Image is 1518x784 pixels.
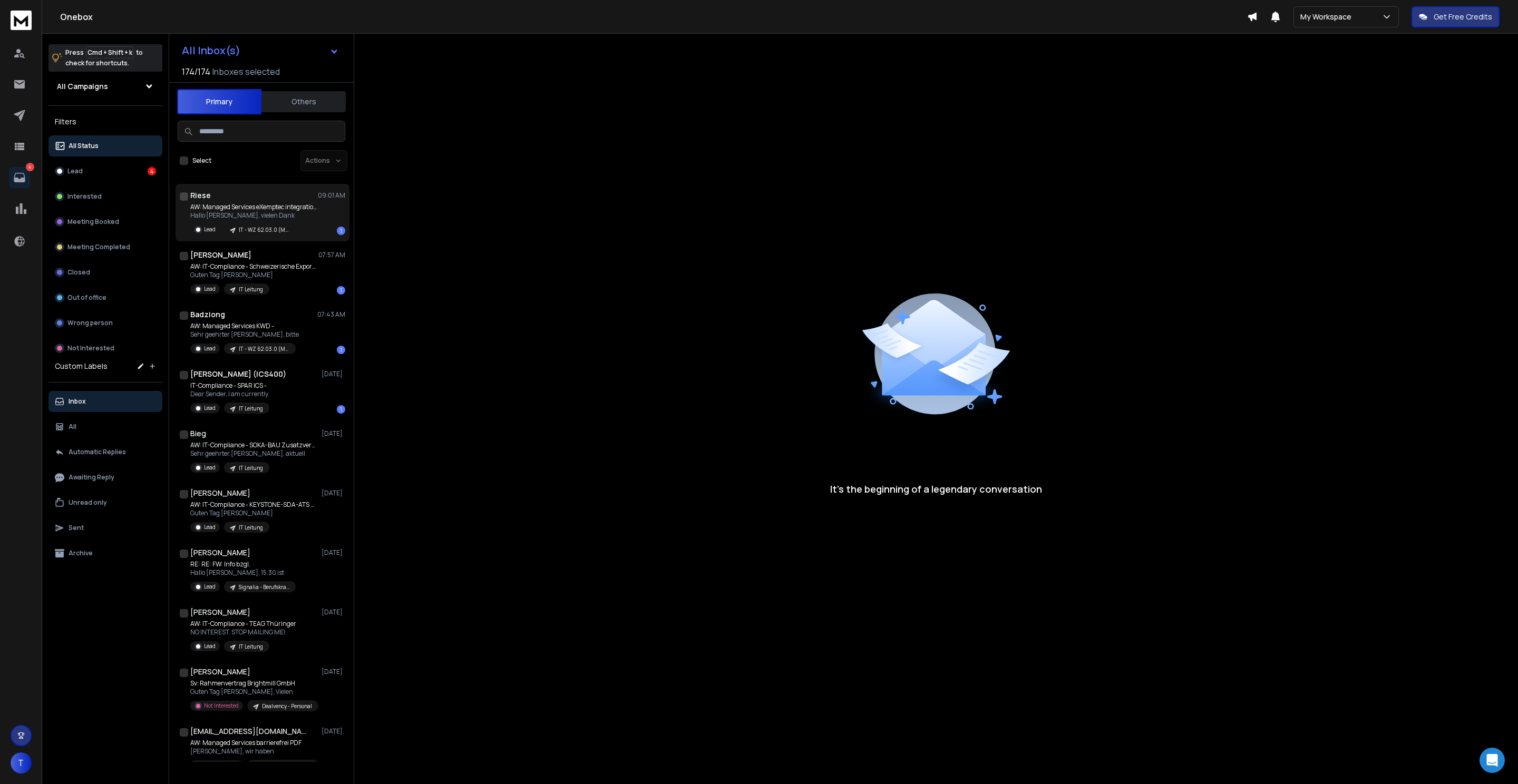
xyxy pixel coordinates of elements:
[190,330,299,339] p: Sehr geehrter [PERSON_NAME], bitte
[48,287,162,308] button: Out of office
[239,405,263,413] p: IT Leitung
[182,65,210,78] span: 174 / 174
[204,702,239,710] p: Not Interested
[48,492,162,513] button: Unread only
[190,667,250,677] h1: [PERSON_NAME]
[48,543,162,564] button: Archive
[190,607,250,618] h1: [PERSON_NAME]
[204,226,216,233] p: Lead
[190,547,250,558] h1: [PERSON_NAME]
[190,309,225,320] h1: Badziong
[322,727,345,736] p: [DATE]
[177,89,261,114] button: Primary
[261,90,346,113] button: Others
[322,370,345,378] p: [DATE]
[1412,6,1500,27] button: Get Free Credits
[337,346,345,354] div: 1
[190,441,317,449] p: AW: IT-Compliance - SOKA-BAU Zusatzversorgungskasse
[86,46,134,58] span: Cmd + Shift + k
[69,524,84,532] p: Sent
[173,40,347,61] button: All Inbox(s)
[67,218,119,226] p: Meeting Booked
[148,167,156,175] div: 4
[48,237,162,258] button: Meeting Completed
[48,262,162,283] button: Closed
[69,473,114,482] p: Awaiting Reply
[48,114,162,129] h3: Filters
[337,227,345,235] div: 1
[204,345,216,352] p: Lead
[48,211,162,232] button: Meeting Booked
[69,448,126,456] p: Automatic Replies
[204,523,216,531] p: Lead
[239,464,263,472] p: IT Leitung
[26,163,34,171] p: 4
[190,369,286,379] h1: [PERSON_NAME] (ICS400)
[67,293,106,302] p: Out of office
[262,762,313,770] p: IT - WZ 62.03.0 (Managed Services)
[11,752,32,773] span: T
[190,726,306,737] h1: [EMAIL_ADDRESS][DOMAIN_NAME]
[190,739,317,747] p: AW: Managed Services barrierefrei PDF
[204,583,216,591] p: Lead
[190,203,317,211] p: AW: Managed Services eXemptec integration
[67,243,130,251] p: Meeting Completed
[190,322,299,330] p: AW: Managed Services KWD -
[190,190,211,201] h1: Riese
[830,482,1042,496] p: It’s the beginning of a legendary conversation
[322,608,345,616] p: [DATE]
[48,391,162,412] button: Inbox
[239,345,289,353] p: IT - WZ 62.03.0 (Managed Services)
[212,65,280,78] h3: Inboxes selected
[190,688,317,696] p: Guten Tag [PERSON_NAME], Vielen
[190,271,317,279] p: Guten Tag [PERSON_NAME]
[1480,748,1505,773] div: Open Intercom Messenger
[190,628,296,636] p: NO INTEREST. STOP MAILING ME!
[67,319,113,327] p: Wrong person
[48,76,162,97] button: All Campaigns
[11,11,32,30] img: logo
[190,211,317,220] p: Hallo [PERSON_NAME], vielen Dank
[190,501,317,509] p: AW: IT-Compliance - KEYSTONE-SDA-ATS AG
[190,569,296,577] p: Hallo [PERSON_NAME], 15.30 ist
[322,548,345,557] p: [DATE]
[55,361,108,371] h3: Custom Labels
[48,517,162,538] button: Sent
[190,560,296,569] p: RE: RE: FW: Info bzgl.
[239,524,263,532] p: IT Leitung
[182,45,240,56] h1: All Inbox(s)
[190,250,251,260] h1: [PERSON_NAME]
[204,642,216,650] p: Lead
[317,310,345,319] p: 07:43 AM
[48,467,162,488] button: Awaiting Reply
[337,405,345,414] div: 1
[48,186,162,207] button: Interested
[318,251,345,259] p: 07:57 AM
[204,464,216,472] p: Lead
[239,286,263,293] p: IT Leitung
[1300,12,1356,22] p: My Workspace
[48,312,162,334] button: Wrong person
[57,81,108,92] h1: All Campaigns
[190,488,250,498] h1: [PERSON_NAME]
[1434,12,1492,22] p: Get Free Credits
[322,429,345,438] p: [DATE]
[322,489,345,497] p: [DATE]
[190,449,317,458] p: Sehr geehrter [PERSON_NAME], aktuell
[48,135,162,156] button: All Status
[204,285,216,293] p: Lead
[65,47,143,68] p: Press to check for shortcuts.
[69,549,93,557] p: Archive
[69,397,86,406] p: Inbox
[48,442,162,463] button: Automatic Replies
[190,381,269,390] p: IT-Compliance - SPAR ICS -
[239,643,263,651] p: IT Leitung
[318,191,345,200] p: 09:01 AM
[67,344,114,352] p: Not Interested
[190,679,317,688] p: Sv: Rahmenvertrag Brightmill GmbH
[48,161,162,182] button: Lead4
[67,167,83,175] p: Lead
[337,286,345,295] div: 1
[9,167,30,188] a: 4
[190,620,296,628] p: AW: IT-Compliance - TEAG Thüringer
